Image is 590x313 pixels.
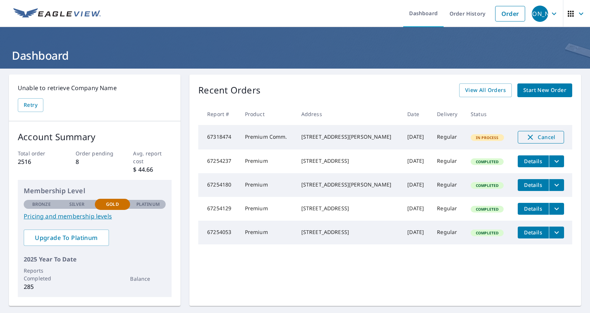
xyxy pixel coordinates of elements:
[24,282,59,291] p: 285
[471,230,503,235] span: Completed
[24,186,166,196] p: Membership Level
[301,157,396,165] div: [STREET_ADDRESS]
[471,207,503,212] span: Completed
[198,125,239,149] td: 67318474
[518,203,549,215] button: detailsBtn-67254129
[24,212,166,221] a: Pricing and membership levels
[198,83,261,97] p: Recent Orders
[24,267,59,282] p: Reports Completed
[401,197,431,221] td: [DATE]
[136,201,160,208] p: Platinum
[198,173,239,197] td: 67254180
[431,125,465,149] td: Regular
[18,157,56,166] p: 2516
[130,275,166,283] p: Balance
[76,157,114,166] p: 8
[32,201,51,208] p: Bronze
[9,48,581,63] h1: Dashboard
[13,8,101,19] img: EV Logo
[198,221,239,244] td: 67254053
[301,181,396,188] div: [STREET_ADDRESS][PERSON_NAME]
[549,203,564,215] button: filesDropdownBtn-67254129
[549,227,564,238] button: filesDropdownBtn-67254053
[239,125,295,149] td: Premium Comm.
[518,155,549,167] button: detailsBtn-67254237
[495,6,525,22] a: Order
[239,173,295,197] td: Premium
[18,83,172,92] p: Unable to retrieve Company Name
[239,149,295,173] td: Premium
[239,197,295,221] td: Premium
[133,165,172,174] p: $ 44.66
[526,133,556,142] span: Cancel
[198,197,239,221] td: 67254129
[301,133,396,141] div: [STREET_ADDRESS][PERSON_NAME]
[239,221,295,244] td: Premium
[465,86,506,95] span: View All Orders
[133,149,172,165] p: Avg. report cost
[295,103,402,125] th: Address
[459,83,512,97] a: View All Orders
[401,125,431,149] td: [DATE]
[401,173,431,197] td: [DATE]
[69,201,85,208] p: Silver
[18,98,43,112] button: Retry
[522,205,544,212] span: Details
[517,83,572,97] a: Start New Order
[30,234,103,242] span: Upgrade To Platinum
[471,135,503,140] span: In Process
[522,229,544,236] span: Details
[549,179,564,191] button: filesDropdownBtn-67254180
[431,221,465,244] td: Regular
[106,201,119,208] p: Gold
[431,197,465,221] td: Regular
[301,228,396,236] div: [STREET_ADDRESS]
[301,205,396,212] div: [STREET_ADDRESS]
[522,158,544,165] span: Details
[18,149,56,157] p: Total order
[465,103,511,125] th: Status
[24,101,37,110] span: Retry
[18,130,172,144] p: Account Summary
[431,149,465,173] td: Regular
[518,179,549,191] button: detailsBtn-67254180
[24,230,109,246] a: Upgrade To Platinum
[522,181,544,188] span: Details
[471,183,503,188] span: Completed
[518,227,549,238] button: detailsBtn-67254053
[532,6,548,22] div: [PERSON_NAME]
[401,221,431,244] td: [DATE]
[401,149,431,173] td: [DATE]
[549,155,564,167] button: filesDropdownBtn-67254237
[518,131,564,144] button: Cancel
[523,86,566,95] span: Start New Order
[401,103,431,125] th: Date
[198,103,239,125] th: Report #
[431,173,465,197] td: Regular
[24,255,166,264] p: 2025 Year To Date
[431,103,465,125] th: Delivery
[198,149,239,173] td: 67254237
[76,149,114,157] p: Order pending
[239,103,295,125] th: Product
[471,159,503,164] span: Completed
